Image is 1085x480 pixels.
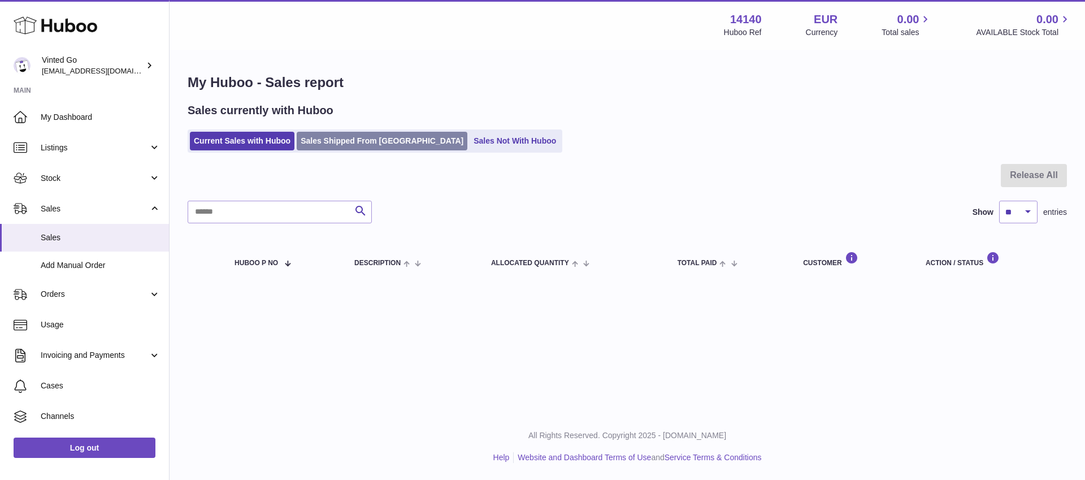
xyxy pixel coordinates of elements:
[41,380,160,391] span: Cases
[803,252,903,267] div: Customer
[976,12,1071,38] a: 0.00 AVAILABLE Stock Total
[41,204,149,214] span: Sales
[41,411,160,422] span: Channels
[41,173,149,184] span: Stock
[493,453,510,462] a: Help
[897,12,919,27] span: 0.00
[41,350,149,361] span: Invoicing and Payments
[14,57,31,74] img: giedre.bartusyte@vinted.com
[814,12,837,27] strong: EUR
[665,453,762,462] a: Service Terms & Conditions
[926,252,1056,267] div: Action / Status
[518,453,651,462] a: Website and Dashboard Terms of Use
[42,55,144,76] div: Vinted Go
[470,132,560,150] a: Sales Not With Huboo
[14,438,155,458] a: Log out
[41,142,149,153] span: Listings
[678,260,717,267] span: Total paid
[188,73,1067,92] h1: My Huboo - Sales report
[491,260,569,267] span: ALLOCATED Quantity
[41,232,160,243] span: Sales
[730,12,762,27] strong: 14140
[724,27,762,38] div: Huboo Ref
[1043,207,1067,218] span: entries
[354,260,401,267] span: Description
[41,289,149,300] span: Orders
[41,112,160,123] span: My Dashboard
[882,12,932,38] a: 0.00 Total sales
[976,27,1071,38] span: AVAILABLE Stock Total
[235,260,278,267] span: Huboo P no
[42,66,166,75] span: [EMAIL_ADDRESS][DOMAIN_NAME]
[41,319,160,330] span: Usage
[973,207,993,218] label: Show
[297,132,467,150] a: Sales Shipped From [GEOGRAPHIC_DATA]
[514,452,761,463] li: and
[179,430,1076,441] p: All Rights Reserved. Copyright 2025 - [DOMAIN_NAME]
[188,103,333,118] h2: Sales currently with Huboo
[190,132,294,150] a: Current Sales with Huboo
[882,27,932,38] span: Total sales
[1036,12,1058,27] span: 0.00
[806,27,838,38] div: Currency
[41,260,160,271] span: Add Manual Order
